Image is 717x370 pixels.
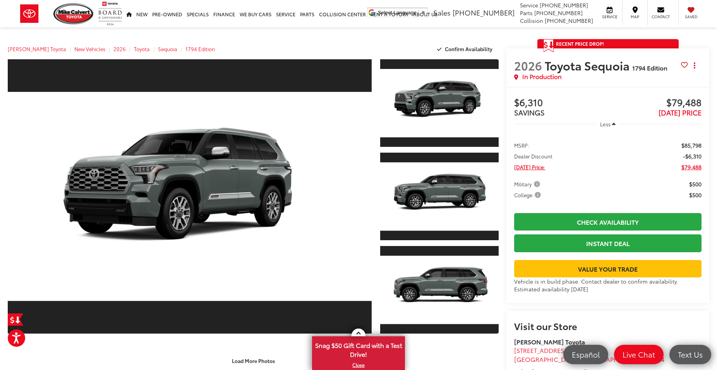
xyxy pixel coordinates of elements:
span: Parts [520,9,533,17]
span: [DATE] PRICE [659,107,702,117]
span: Dealer Discount [514,152,552,160]
img: 2026 Toyota Sequoia 1794 Edition [4,92,376,301]
a: Get Price Drop Alert [8,313,23,326]
span: Text Us [674,349,707,359]
a: Value Your Trade [514,260,702,277]
span: Toyota Sequoia [545,57,632,74]
img: 2026 Toyota Sequoia 1794 Edition [379,162,500,231]
span: [PHONE_NUMBER] [540,1,588,9]
button: Less [596,117,619,131]
span: College [514,191,542,199]
span: Get Price Drop Alert [544,39,554,52]
span: Español [568,349,604,359]
a: Expand Photo 2 [380,152,499,241]
button: Actions [688,59,702,72]
a: Expand Photo 0 [8,59,372,334]
img: 2026 Toyota Sequoia 1794 Edition [379,256,500,324]
a: Expand Photo 3 [380,245,499,334]
span: 1794 Edition [632,63,667,72]
span: MSRP: [514,141,529,149]
button: Confirm Availability [433,42,499,56]
span: [PHONE_NUMBER] [453,7,515,17]
span: Recent Price Drop! [556,40,604,47]
a: 2026 [113,45,126,52]
span: [PHONE_NUMBER] [545,17,593,24]
a: Instant Deal [514,234,702,252]
span: -$6,310 [683,152,702,160]
a: Text Us [669,345,711,364]
img: 2026 Toyota Sequoia 1794 Edition [379,69,500,137]
span: Confirm Availability [445,45,492,52]
span: [STREET_ADDRESS] [514,346,570,355]
a: Sequoia [158,45,177,52]
a: Check Availability [514,213,702,231]
span: Military [514,180,542,188]
span: SAVINGS [514,107,545,117]
span: [DATE] Price: [514,163,545,171]
span: $500 [689,180,702,188]
a: Expand Photo 1 [380,59,499,148]
span: Service [601,14,618,19]
a: [PERSON_NAME] Toyota [8,45,66,52]
span: , [514,355,664,363]
a: [STREET_ADDRESS] [GEOGRAPHIC_DATA],[GEOGRAPHIC_DATA] 77054 [514,346,664,363]
a: 1794 Edition [185,45,215,52]
span: $79,488 [681,163,702,171]
button: Load More Photos [226,354,280,368]
span: [PHONE_NUMBER] [534,9,583,17]
span: Less [600,120,611,127]
a: Español [563,345,608,364]
span: $79,488 [608,97,702,109]
span: Collision [520,17,543,24]
span: Snag $50 Gift Card with a Test Drive! [313,337,404,361]
span: $6,310 [514,97,608,109]
span: $85,798 [681,141,702,149]
a: Live Chat [614,345,664,364]
span: dropdown dots [694,62,695,69]
a: New Vehicles [74,45,105,52]
span: Saved [683,14,700,19]
h2: Visit our Store [514,321,702,331]
a: Toyota [134,45,150,52]
div: Vehicle is in build phase. Contact dealer to confirm availability. Estimated availability [DATE] [514,277,702,293]
span: Live Chat [619,349,659,359]
button: College [514,191,544,199]
span: [GEOGRAPHIC_DATA] [514,355,579,363]
span: [GEOGRAPHIC_DATA] [581,355,645,363]
a: Get Price Drop Alert Recent Price Drop! [537,39,679,48]
img: Mike Calvert Toyota [53,3,94,24]
span: $500 [689,191,702,199]
span: 2026 [514,57,542,74]
span: Sales [433,7,451,17]
span: Map [626,14,643,19]
span: Contact [652,14,670,19]
button: Military [514,180,543,188]
strong: [PERSON_NAME] Toyota [514,337,585,346]
span: In Production [522,72,562,81]
span: Service [520,1,538,9]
